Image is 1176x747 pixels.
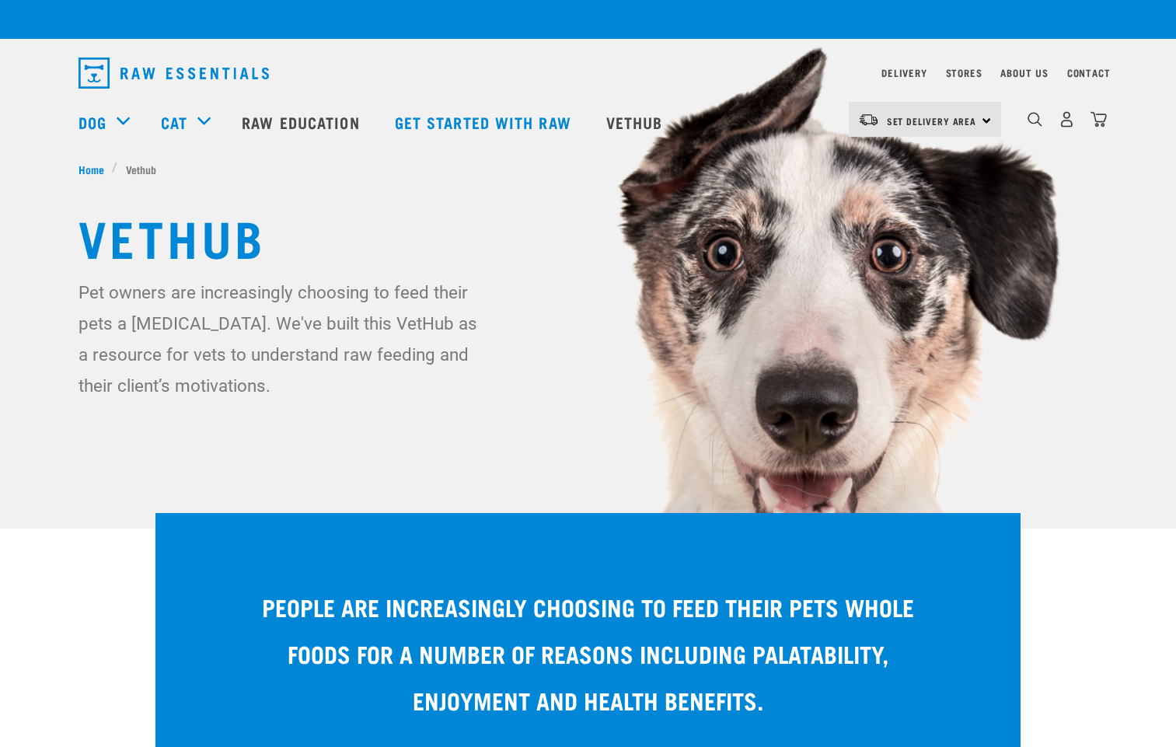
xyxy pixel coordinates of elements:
span: Home [79,161,104,177]
img: home-icon-1@2x.png [1028,112,1042,127]
a: Stores [946,70,982,75]
a: About Us [1000,70,1048,75]
a: Vethub [591,91,682,153]
img: home-icon@2x.png [1091,111,1107,127]
a: Cat [161,110,187,134]
p: Pet owners are increasingly choosing to feed their pets a [MEDICAL_DATA]. We've built this VetHub... [79,277,487,401]
a: Delivery [881,70,926,75]
a: Get started with Raw [379,91,591,153]
img: van-moving.png [858,113,879,127]
a: Contact [1067,70,1111,75]
h1: Vethub [79,208,1098,264]
span: Set Delivery Area [887,118,977,124]
img: user.png [1059,111,1075,127]
a: Dog [79,110,106,134]
a: Home [79,161,113,177]
nav: breadcrumbs [79,161,1098,177]
nav: dropdown navigation [66,51,1111,95]
a: Raw Education [226,91,379,153]
p: People are increasingly choosing to feed their pets whole foods for a number of reasons including... [249,583,927,723]
img: Raw Essentials Logo [79,58,269,89]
